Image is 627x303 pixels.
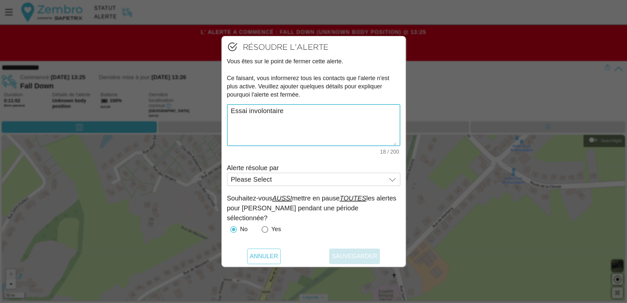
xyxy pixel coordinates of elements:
[227,164,279,171] label: Alerte résolue par
[272,195,292,202] u: AUSSI
[332,249,377,264] span: Sauvegarder
[227,223,248,236] div: No
[227,195,396,222] label: Souhaitez-vous mettre en pause les alertes pour [PERSON_NAME] pendant une période sélectionnée?
[377,149,399,155] div: 18 / 200
[250,249,278,264] span: Annuler
[340,195,366,202] u: TOUTES
[258,223,281,236] div: Yes
[231,105,396,145] textarea: 18 / 200
[240,226,248,233] div: No
[329,249,380,264] button: Sauvegarder
[243,42,329,52] span: Résoudre l'alerte
[247,249,281,264] button: Annuler
[231,176,272,182] span: Please Select
[227,57,400,99] p: Vous êtes sur le point de fermer cette alerte. Ce faisant, vous informerez tous les contacts que ...
[271,226,281,233] div: Yes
